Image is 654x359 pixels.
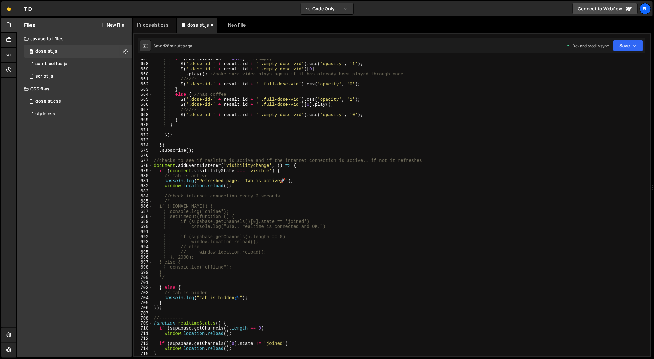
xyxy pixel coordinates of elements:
[134,153,153,158] div: 676
[134,189,153,194] div: 683
[134,102,153,107] div: 666
[134,67,153,72] div: 659
[1,1,17,16] a: 🤙
[134,112,153,117] div: 668
[134,219,153,224] div: 689
[35,111,55,117] div: style.css
[134,331,153,336] div: 711
[134,275,153,280] div: 700
[134,204,153,209] div: 686
[134,224,153,229] div: 690
[134,280,153,285] div: 701
[35,99,61,104] div: doseist.css
[134,270,153,275] div: 699
[134,183,153,188] div: 682
[134,82,153,87] div: 662
[24,70,132,83] div: 4604/24567.js
[134,290,153,295] div: 703
[134,178,153,183] div: 681
[134,351,153,356] div: 715
[35,49,57,54] div: doseist.js
[134,336,153,341] div: 712
[134,56,153,61] div: 657
[134,239,153,244] div: 693
[24,95,132,108] div: 4604/42100.css
[134,128,153,133] div: 671
[165,43,192,49] div: 28 minutes ago
[134,168,153,173] div: 679
[143,22,169,28] div: doseist.css
[134,260,153,265] div: 697
[134,143,153,148] div: 674
[640,3,651,14] a: Fl
[134,234,153,239] div: 692
[134,138,153,143] div: 673
[17,33,132,45] div: Javascript files
[134,117,153,122] div: 669
[24,5,32,13] div: TiD
[24,58,132,70] div: 4604/27020.js
[134,285,153,290] div: 702
[134,305,153,310] div: 706
[613,40,643,51] button: Save
[134,107,153,112] div: 667
[134,97,153,102] div: 665
[134,133,153,138] div: 672
[134,163,153,168] div: 678
[134,229,153,234] div: 691
[134,250,153,255] div: 695
[134,194,153,199] div: 684
[134,214,153,219] div: 688
[187,22,209,28] div: doseist.js
[134,209,153,214] div: 687
[134,158,153,163] div: 677
[134,92,153,97] div: 664
[134,346,153,351] div: 714
[17,83,132,95] div: CSS files
[134,255,153,260] div: 696
[567,43,609,49] div: Dev and prod in sync
[222,22,248,28] div: New File
[134,77,153,82] div: 661
[134,326,153,331] div: 710
[134,244,153,249] div: 694
[134,199,153,204] div: 685
[101,23,124,28] button: New File
[35,74,53,79] div: script.js
[134,148,153,153] div: 675
[24,45,132,58] div: 4604/37981.js
[134,311,153,316] div: 707
[35,61,67,67] div: saint-coffee.js
[134,300,153,305] div: 705
[573,3,638,14] a: Connect to Webflow
[134,295,153,300] div: 704
[134,61,153,66] div: 658
[134,321,153,326] div: 709
[134,122,153,127] div: 670
[134,72,153,77] div: 660
[134,341,153,346] div: 713
[134,316,153,321] div: 708
[29,49,33,54] span: 0
[24,22,35,28] h2: Files
[154,43,192,49] div: Saved
[134,173,153,178] div: 680
[24,108,132,120] div: 4604/25434.css
[301,3,353,14] button: Code Only
[134,87,153,92] div: 663
[134,265,153,270] div: 698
